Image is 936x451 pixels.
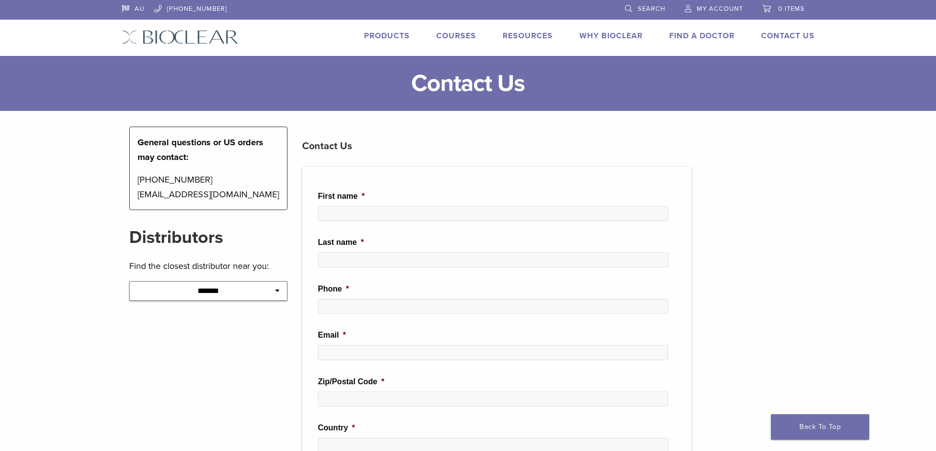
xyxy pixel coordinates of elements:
[318,238,364,248] label: Last name
[318,191,365,202] label: First name
[129,226,288,249] h2: Distributors
[436,31,476,41] a: Courses
[638,5,665,13] span: Search
[669,31,735,41] a: Find A Doctor
[778,5,805,13] span: 0 items
[318,377,384,387] label: Zip/Postal Code
[364,31,410,41] a: Products
[318,423,355,433] label: Country
[302,134,692,158] h3: Contact Us
[697,5,743,13] span: My Account
[318,284,349,294] label: Phone
[138,172,280,202] p: [PHONE_NUMBER] [EMAIL_ADDRESS][DOMAIN_NAME]
[761,31,815,41] a: Contact Us
[318,330,346,341] label: Email
[129,259,288,273] p: Find the closest distributor near you:
[122,30,238,44] img: Bioclear
[579,31,643,41] a: Why Bioclear
[771,414,869,440] a: Back To Top
[138,137,263,162] strong: General questions or US orders may contact:
[503,31,553,41] a: Resources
